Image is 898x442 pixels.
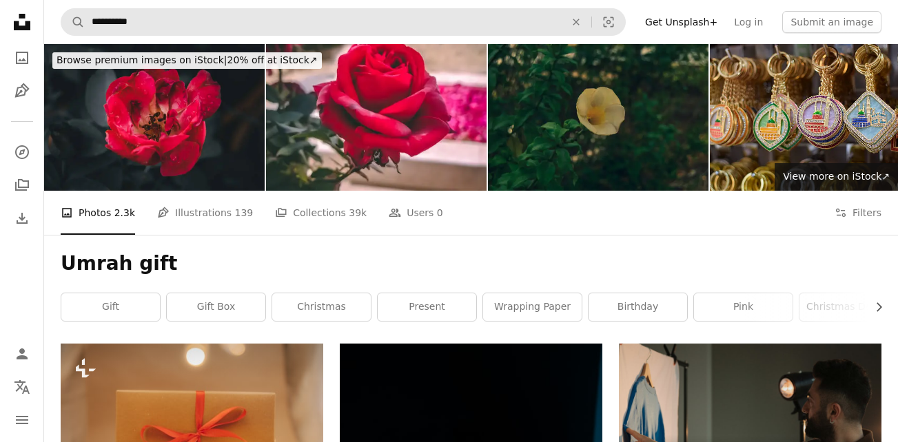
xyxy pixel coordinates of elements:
[235,205,254,220] span: 139
[866,293,881,321] button: scroll list to the right
[44,44,330,77] a: Browse premium images on iStock|20% off at iStock↗
[8,171,36,199] a: Collections
[694,293,793,321] a: pink
[61,9,85,35] button: Search Unsplash
[44,44,265,191] img: Red Rose bloomed petals
[61,293,160,321] a: gift
[483,293,582,321] a: wrapping paper
[167,293,265,321] a: gift box
[589,293,687,321] a: birthday
[488,44,708,191] img: Isolated Bloomed Flowe in the park
[637,11,726,33] a: Get Unsplash+
[8,373,36,401] button: Language
[799,293,898,321] a: christmas decoration
[8,204,36,232] a: Download History
[61,8,626,36] form: Find visuals sitewide
[349,205,367,220] span: 39k
[775,163,898,191] a: View more on iStock↗
[266,44,487,191] img: Bloomed Red Rose
[378,293,476,321] a: present
[592,9,625,35] button: Visual search
[8,44,36,72] a: Photos
[157,191,253,235] a: Illustrations 139
[57,54,318,65] span: 20% off at iStock ↗
[835,191,881,235] button: Filters
[726,11,771,33] a: Log in
[389,191,443,235] a: Users 0
[61,251,881,276] h1: Umrah gift
[8,340,36,368] a: Log in / Sign up
[8,406,36,434] button: Menu
[61,425,323,437] a: a brown box with a red ribbon on a table
[782,11,881,33] button: Submit an image
[57,54,227,65] span: Browse premium images on iStock |
[783,171,890,182] span: View more on iStock ↗
[8,8,36,39] a: Home — Unsplash
[437,205,443,220] span: 0
[561,9,591,35] button: Clear
[272,293,371,321] a: christmas
[275,191,367,235] a: Collections 39k
[8,138,36,166] a: Explore
[8,77,36,105] a: Illustrations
